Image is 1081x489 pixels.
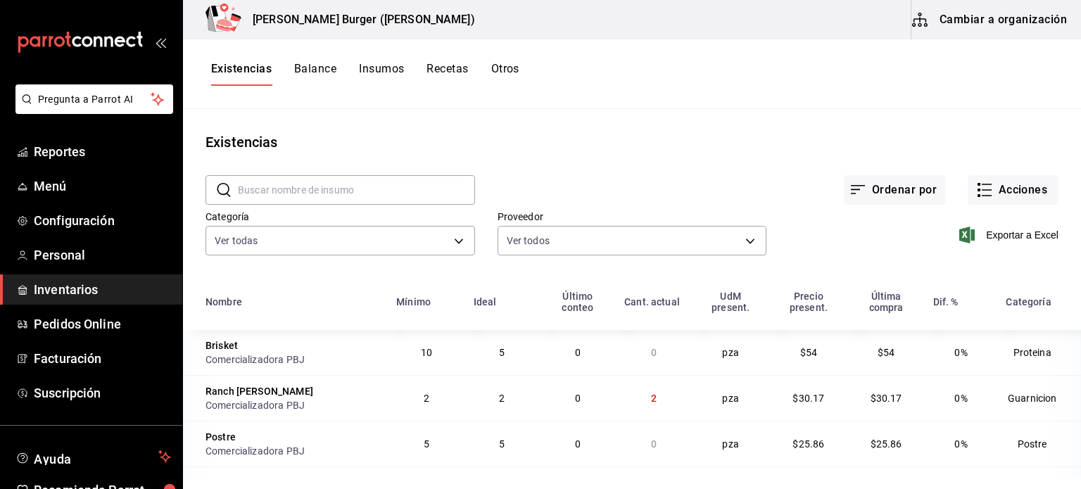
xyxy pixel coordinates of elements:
div: UdM present. [700,291,761,313]
button: Acciones [968,175,1058,205]
div: Comercializadora PBJ [206,444,379,458]
span: 0 [575,347,581,358]
button: Recetas [426,62,468,86]
button: Otros [491,62,519,86]
span: Pedidos Online [34,315,171,334]
input: Buscar nombre de insumo [238,176,475,204]
div: Último conteo [548,291,608,313]
td: Proteina [997,330,1081,375]
span: Ver todos [507,234,550,248]
div: Mínimo [396,296,431,307]
span: Pregunta a Parrot AI [38,92,151,107]
div: Nombre [206,296,242,307]
span: 10 [421,347,432,358]
h3: [PERSON_NAME] Burger ([PERSON_NAME]) [241,11,475,28]
span: Ver todas [215,234,258,248]
button: Balance [294,62,336,86]
span: $25.86 [871,438,902,450]
div: navigation tabs [211,62,519,86]
td: Guarnicion [997,375,1081,421]
span: Facturación [34,349,171,368]
button: Pregunta a Parrot AI [15,84,173,114]
span: Configuración [34,211,171,230]
a: Pregunta a Parrot AI [10,102,173,117]
div: Ideal [474,296,497,307]
span: 0 [651,438,657,450]
span: Reportes [34,142,171,161]
span: $30.17 [871,393,902,404]
span: 0 [575,438,581,450]
div: Última compra [856,291,916,313]
div: Comercializadora PBJ [206,398,379,412]
span: Suscripción [34,383,171,402]
div: Categoría [1006,296,1051,307]
td: pza [692,330,770,375]
button: Existencias [211,62,272,86]
span: $54 [800,347,817,358]
button: open_drawer_menu [155,37,166,48]
span: 5 [499,438,505,450]
button: Ordenar por [844,175,945,205]
span: 0% [954,347,967,358]
div: Comercializadora PBJ [206,353,379,367]
span: 0% [954,393,967,404]
div: Cant. actual [624,296,680,307]
span: Personal [34,246,171,265]
span: 5 [499,347,505,358]
span: Inventarios [34,280,171,299]
span: $54 [878,347,894,358]
div: Dif. % [933,296,959,307]
span: 0 [651,347,657,358]
td: pza [692,421,770,466]
span: 2 [499,393,505,404]
button: Exportar a Excel [962,227,1058,243]
td: Postre [997,421,1081,466]
td: pza [692,375,770,421]
div: Existencias [206,132,277,153]
span: 0 [575,393,581,404]
span: 2 [424,393,429,404]
div: Precio present. [778,291,840,313]
span: Menú [34,177,171,196]
div: Brisket [206,338,238,353]
label: Proveedor [498,212,767,222]
span: Ayuda [34,448,153,465]
button: Insumos [359,62,404,86]
span: $30.17 [792,393,824,404]
span: 2 [651,393,657,404]
span: 0% [954,438,967,450]
span: 5 [424,438,429,450]
div: Postre [206,430,236,444]
label: Categoría [206,212,475,222]
span: $25.86 [792,438,824,450]
div: Ranch [PERSON_NAME] [206,384,313,398]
